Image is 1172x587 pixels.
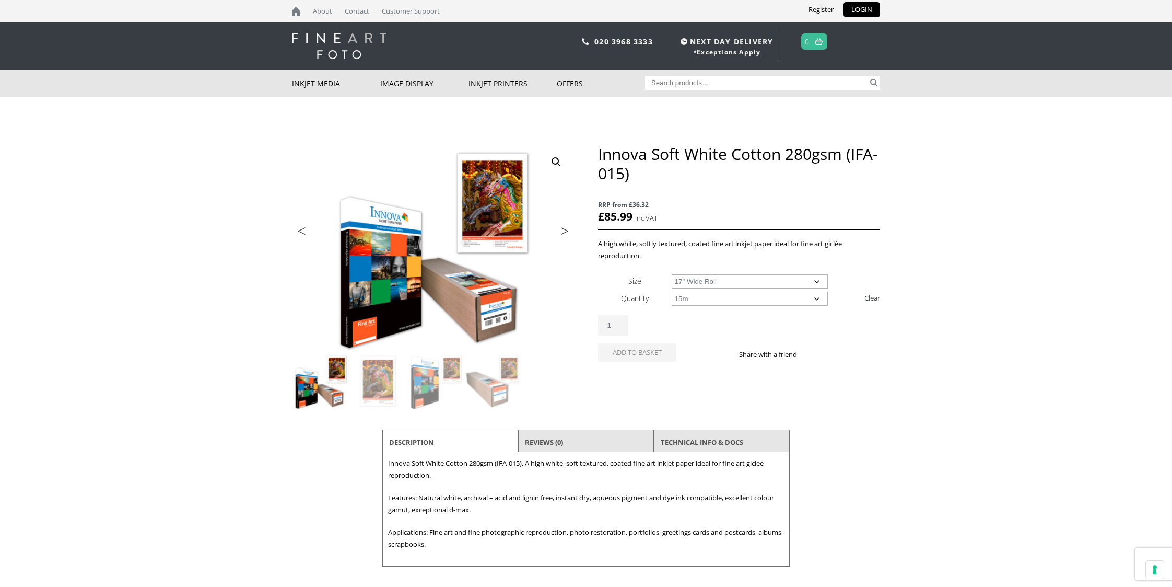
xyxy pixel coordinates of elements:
[547,153,566,171] a: View full-screen image gallery
[292,33,386,59] img: logo-white.svg
[350,353,406,410] img: Innova Soft White Cotton 280gsm (IFA-015) - Image 2
[661,433,743,452] a: TECHNICAL INFO & DOCS
[801,2,841,17] a: Register
[582,38,589,45] img: phone.svg
[557,70,645,97] a: Offers
[465,353,521,410] img: Innova Soft White Cotton 280gsm (IFA-015) - Image 4
[407,353,464,410] img: Innova Soft White Cotton 280gsm (IFA-015) - Image 3
[621,293,649,303] label: Quantity
[598,144,880,183] h1: Innova Soft White Cotton 280gsm (IFA-015)
[389,433,434,452] a: Description
[380,70,468,97] a: Image Display
[864,290,880,306] a: Clear options
[1146,561,1164,579] button: Your consent preferences for tracking technologies
[835,350,843,359] img: email sharing button
[598,343,676,362] button: Add to basket
[525,433,563,452] a: Reviews (0)
[822,350,830,359] img: twitter sharing button
[468,70,557,97] a: Inkjet Printers
[843,2,880,17] a: LOGIN
[810,350,818,359] img: facebook sharing button
[739,349,810,361] p: Share with a friend
[598,238,880,262] p: A high white, softly textured, coated fine art inkjet paper ideal for fine art giclée reproduction.
[388,492,784,516] p: Features: Natural white, archival – acid and lignin free, instant dry, aqueous pigment and dye in...
[598,209,604,224] span: £
[292,353,349,410] img: Innova Soft White Cotton 280gsm (IFA-015)
[681,38,687,45] img: time.svg
[388,457,784,481] p: Innova Soft White Cotton 280gsm (IFA-015). A high white, soft textured, coated fine art inkjet pa...
[292,70,380,97] a: Inkjet Media
[628,276,641,286] label: Size
[868,76,880,90] button: Search
[805,34,810,49] a: 0
[815,38,823,45] img: basket.svg
[594,37,653,47] a: 020 3968 3333
[598,315,628,336] input: Product quantity
[388,526,784,550] p: Applications: Fine art and fine photographic reproduction, photo restoration, portfolios, greetin...
[598,209,632,224] bdi: 85.99
[645,76,869,90] input: Search products…
[678,36,773,48] span: NEXT DAY DELIVERY
[598,199,880,211] span: RRP from £36.32
[697,48,760,56] a: Exceptions Apply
